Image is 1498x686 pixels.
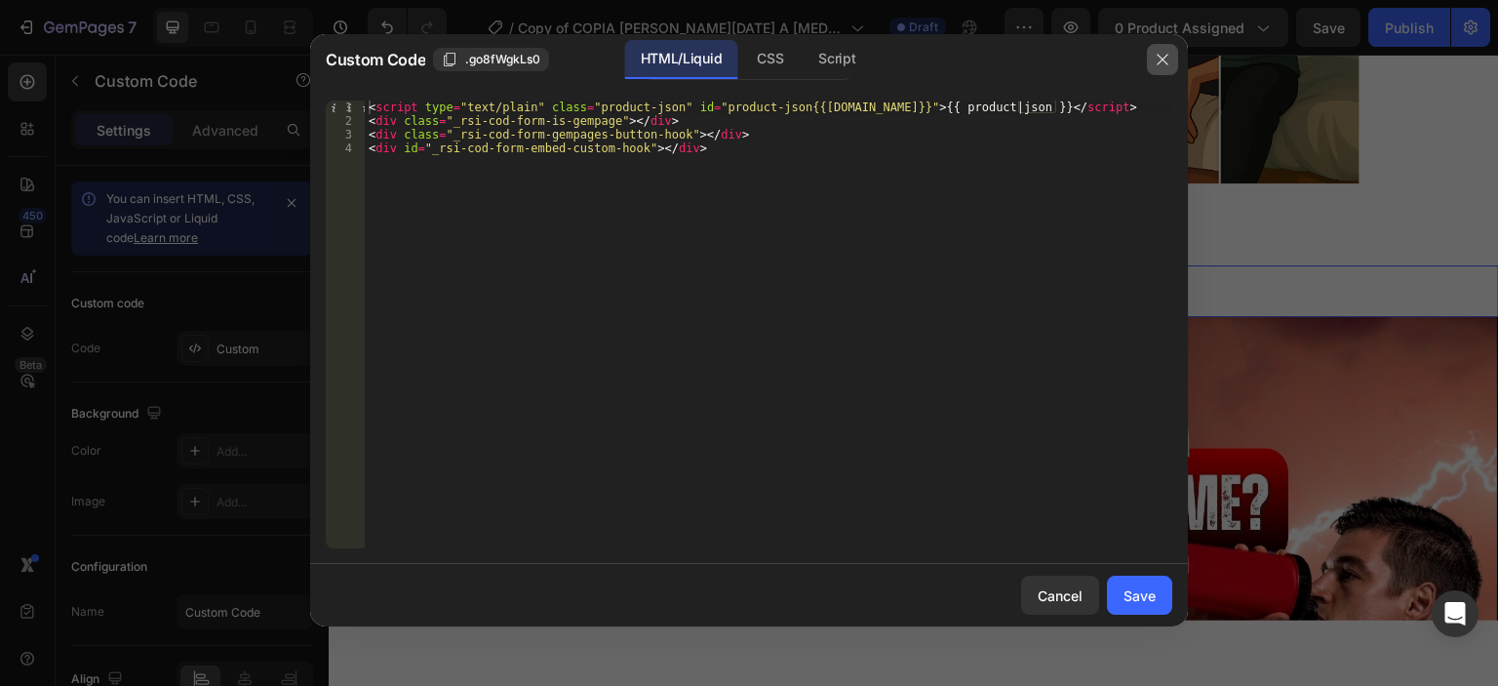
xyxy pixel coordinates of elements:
[1107,576,1172,615] button: Save
[41,524,318,552] p: - Apoya tu salud cardiáca y vitalidad
[1021,576,1099,615] button: Cancel
[433,48,549,71] button: .go8fWgkLs0
[41,496,318,524] p: - Más rendimiento físico y enfoque
[1038,585,1083,606] div: Cancel
[43,374,577,495] h2: Activa tu potencia masculina 💪🔥
[1123,585,1156,606] div: Save
[326,141,365,155] div: 4
[741,40,799,79] div: CSS
[41,557,187,574] span: - Activa tu circulación
[24,183,107,201] div: Custom Code
[397,558,500,574] div: Drop element here
[293,226,878,247] p: Publish the page to see the content.
[326,114,365,128] div: 2
[326,128,365,141] div: 3
[625,40,737,79] div: HTML/Liquid
[326,101,365,114] div: 1
[2,75,575,159] p: “¿Te suena familiar el cansancio, la falta de energía y el bajo desempeño? Ahora imagina lo contr...
[803,40,871,79] div: Script
[249,183,352,199] div: Drop element here
[1432,590,1478,637] div: Open Intercom Messenger
[326,48,425,71] span: Custom Code
[465,51,540,68] span: .go8fWgkLs0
